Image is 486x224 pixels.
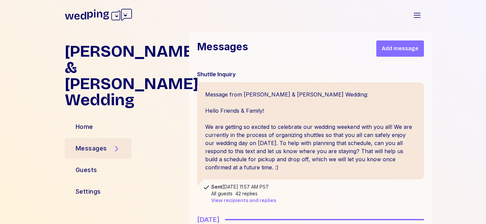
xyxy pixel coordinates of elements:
div: Guests [76,165,97,175]
div: 42 replies [235,190,258,197]
div: Settings [76,187,101,196]
h1: [PERSON_NAME] & [PERSON_NAME] Wedding [65,43,184,108]
span: Add message [382,45,418,53]
div: [DATE] 11:57 AM PST [211,184,276,190]
span: Sent [211,184,222,190]
div: Shuttle Inquiry [197,70,424,78]
button: Add message [376,40,424,57]
div: All guests [211,190,233,197]
button: View recipients and replies [211,197,276,204]
div: Messages [76,144,107,153]
h1: Messages [197,40,248,57]
div: Home [76,122,93,132]
div: Message from [PERSON_NAME] & [PERSON_NAME] Wedding: Hello Friends & Family! We are getting so exc... [197,82,424,179]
